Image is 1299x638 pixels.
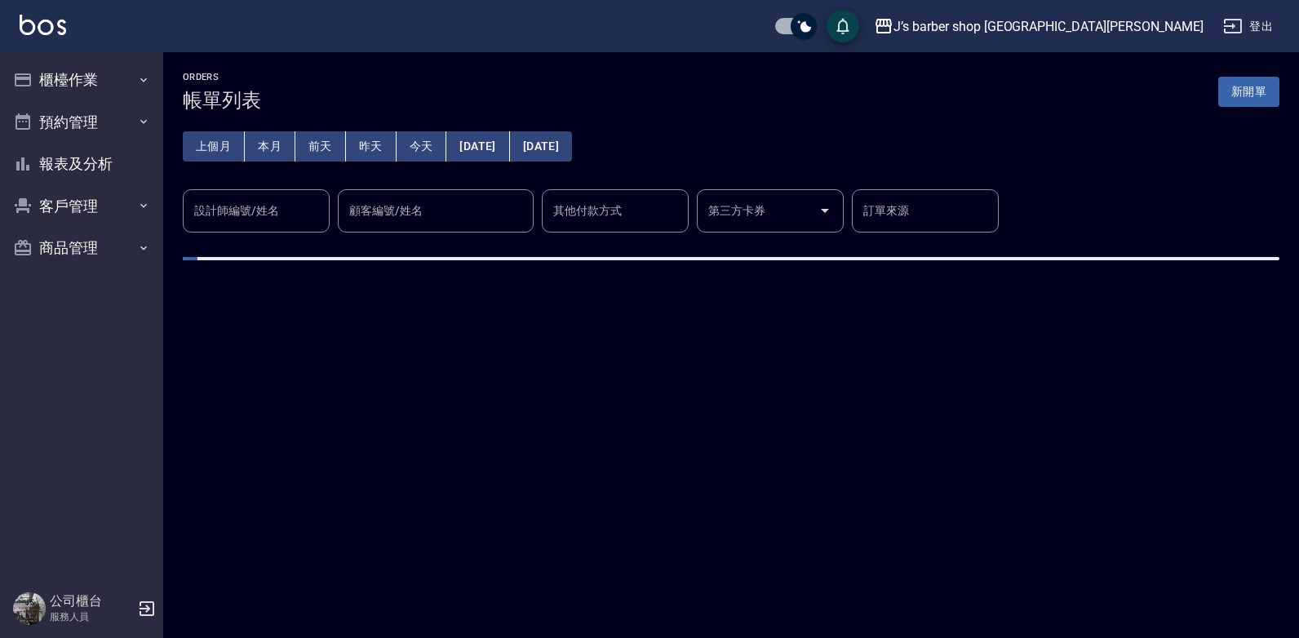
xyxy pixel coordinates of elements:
[1218,83,1279,99] a: 新開單
[1218,77,1279,107] button: 新開單
[183,131,245,162] button: 上個月
[7,185,157,228] button: 客戶管理
[7,227,157,269] button: 商品管理
[183,72,261,82] h2: ORDERS
[867,10,1210,43] button: J’s barber shop [GEOGRAPHIC_DATA][PERSON_NAME]
[827,10,859,42] button: save
[510,131,572,162] button: [DATE]
[7,101,157,144] button: 預約管理
[893,16,1204,37] div: J’s barber shop [GEOGRAPHIC_DATA][PERSON_NAME]
[812,197,838,224] button: Open
[50,609,133,624] p: 服務人員
[1217,11,1279,42] button: 登出
[50,593,133,609] h5: 公司櫃台
[7,143,157,185] button: 報表及分析
[13,592,46,625] img: Person
[446,131,509,162] button: [DATE]
[20,15,66,35] img: Logo
[346,131,397,162] button: 昨天
[183,89,261,112] h3: 帳單列表
[397,131,447,162] button: 今天
[7,59,157,101] button: 櫃檯作業
[245,131,295,162] button: 本月
[295,131,346,162] button: 前天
